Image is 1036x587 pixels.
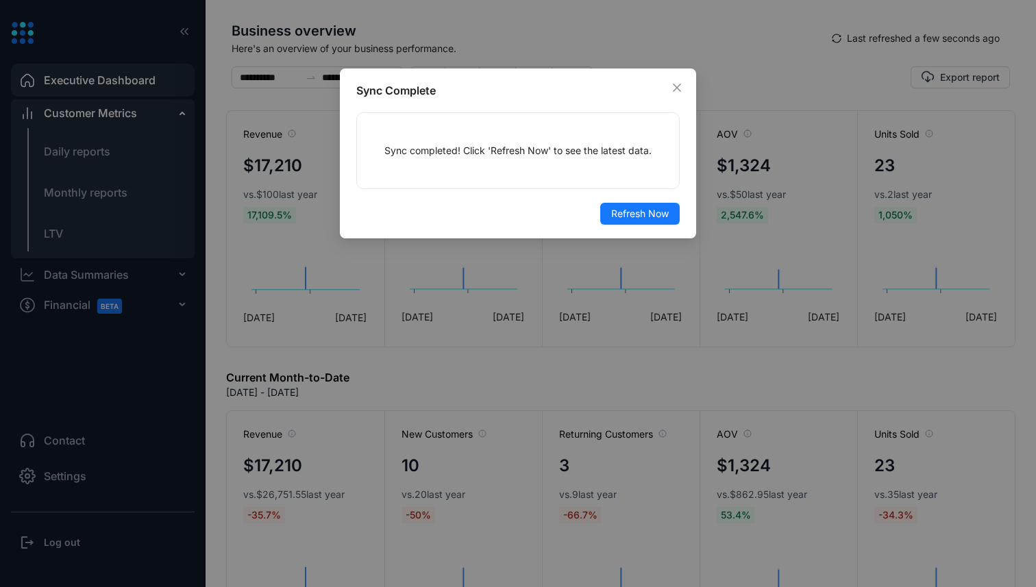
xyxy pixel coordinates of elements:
[666,77,688,99] button: Close
[671,82,682,93] span: close
[600,203,680,225] button: Refresh Now
[368,143,668,158] p: Sync completed! Click 'Refresh Now' to see the latest data.
[356,82,680,99] div: Sync Complete
[611,206,669,221] span: Refresh Now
